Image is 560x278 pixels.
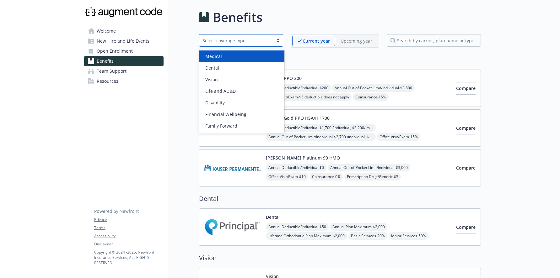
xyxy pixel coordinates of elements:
[387,34,481,47] input: search by carrier, plan name or type
[456,221,476,233] button: Compare
[199,194,481,203] h2: Dental
[84,66,164,76] a: Team Support
[303,38,330,44] p: Current year
[199,253,481,263] h2: Vision
[344,173,401,181] span: Prescription Drug/Generic - $5
[266,84,331,92] span: Annual Deductible/Individual - $200
[332,84,415,92] span: Annual Out-of-Pocket Limit/Individual - $3,800
[266,124,376,132] span: Annual Deductible/Individual - $1,700 /individual, $3,200/ member
[266,214,280,220] button: Dental
[84,76,164,86] a: Resources
[266,115,330,121] button: Anthem Gold PPO HSA/H 1700
[97,36,149,46] span: New Hire and Life Events
[205,76,218,83] span: Vision
[205,88,236,94] span: Life and AD&D
[330,223,387,231] span: Annual Plan Maximum - $2,000
[94,225,163,231] a: Terms
[348,232,387,240] span: Basic Services - 20%
[328,164,410,171] span: Annual Out-of-Pocket Limit/Individual - $3,000
[456,165,476,171] span: Compare
[266,133,376,141] span: Annual Out-of-Pocket Limit/Individual - $3,700 /individual, $3,700/ member
[266,223,329,231] span: Annual Deductible/Individual - $50
[84,26,164,36] a: Welcome
[97,56,114,66] span: Benefits
[94,241,163,247] a: Disclaimer
[204,155,261,181] img: Kaiser Permanente Insurance Company carrier logo
[204,214,261,240] img: Principal Financial Group Inc carrier logo
[94,217,163,223] a: Privacy
[205,99,225,106] span: Disability
[266,164,326,171] span: Annual Deductible/Individual - $0
[94,233,163,239] a: Accessibility
[97,46,133,56] span: Open Enrollment
[205,111,246,118] span: Financial Wellbeing
[205,123,237,129] span: Family Forward
[94,249,163,265] p: Copyright © 2024 - 2025 , Newfront Insurance Services, ALL RIGHTS RESERVED
[97,66,127,76] span: Team Support
[84,36,164,46] a: New Hire and Life Events
[456,82,476,95] button: Compare
[310,173,343,181] span: Coinsurance - 0%
[266,155,340,161] button: [PERSON_NAME] Platinum 90 HMO
[456,162,476,174] button: Compare
[84,56,164,66] a: Benefits
[266,173,308,181] span: Office Visit/Exam - $10
[205,65,219,71] span: Dental
[456,85,476,91] span: Compare
[266,93,352,101] span: Office Visit/Exam - $5 deductible does not apply
[199,55,481,65] h2: Medical
[341,38,372,44] p: Upcoming year
[202,37,270,44] div: Select coverage type
[456,125,476,131] span: Compare
[456,122,476,134] button: Compare
[97,76,118,86] span: Resources
[97,26,116,36] span: Welcome
[353,93,389,101] span: Coinsurance - 15%
[213,8,262,27] h1: Benefits
[389,232,428,240] span: Major Services - 50%
[377,133,420,141] span: Office Visit/Exam - 15%
[205,53,222,60] span: Medical
[266,232,347,240] span: Lifetime Orthodontia Plan Maximum - $2,000
[456,224,476,230] span: Compare
[84,46,164,56] a: Open Enrollment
